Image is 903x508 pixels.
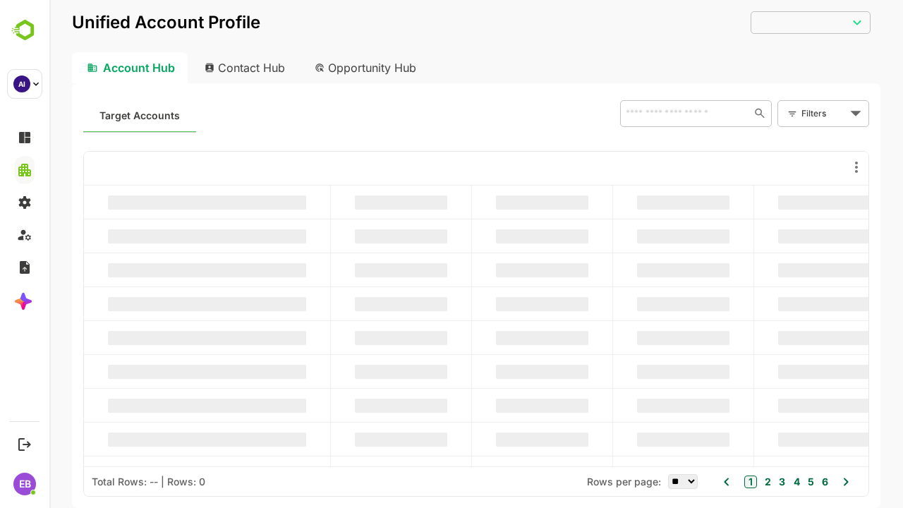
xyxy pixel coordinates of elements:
div: Account Hub [23,52,138,83]
button: 6 [769,474,779,490]
img: BambooboxLogoMark.f1c84d78b4c51b1a7b5f700c9845e183.svg [7,17,43,44]
span: Rows per page: [538,476,612,488]
div: Filters [751,99,820,128]
div: Contact Hub [144,52,248,83]
button: 2 [712,474,722,490]
div: Opportunity Hub [254,52,380,83]
button: 1 [695,476,708,488]
div: Total Rows: -- | Rows: 0 [42,476,156,488]
p: Unified Account Profile [23,14,211,31]
button: 4 [741,474,751,490]
div: EB [13,473,36,495]
div: Filters [752,106,797,121]
div: ​ [701,10,821,35]
button: 3 [726,474,736,490]
div: AI [13,75,30,92]
button: 5 [755,474,765,490]
button: Logout [15,435,34,454]
span: Known accounts you’ve identified to target - imported from CRM, Offline upload, or promoted from ... [50,107,131,125]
